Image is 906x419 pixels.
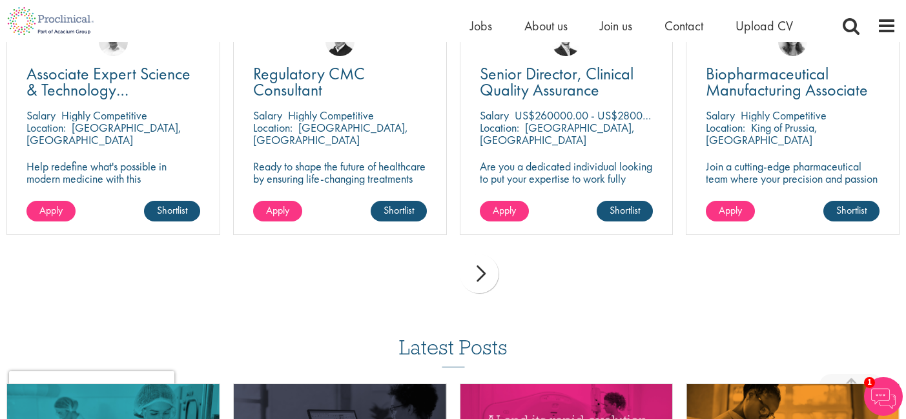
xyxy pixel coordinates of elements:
[706,108,735,123] span: Salary
[864,377,903,416] img: Chatbot
[26,63,190,117] span: Associate Expert Science & Technology ([MEDICAL_DATA])
[706,120,818,147] p: King of Prussia, [GEOGRAPHIC_DATA]
[600,17,632,34] a: Join us
[253,201,302,221] a: Apply
[706,201,755,221] a: Apply
[253,108,282,123] span: Salary
[253,120,293,135] span: Location:
[706,66,880,98] a: Biopharmaceutical Manufacturing Associate
[706,120,745,135] span: Location:
[480,120,519,135] span: Location:
[480,201,529,221] a: Apply
[706,63,868,101] span: Biopharmaceutical Manufacturing Associate
[253,63,365,101] span: Regulatory CMC Consultant
[26,160,200,209] p: Help redefine what's possible in modern medicine with this [MEDICAL_DATA] Associate Expert Scienc...
[864,377,875,388] span: 1
[26,201,76,221] a: Apply
[515,108,720,123] p: US$260000.00 - US$280000.00 per annum
[741,108,827,123] p: Highly Competitive
[288,108,374,123] p: Highly Competitive
[597,201,653,221] a: Shortlist
[39,203,63,217] span: Apply
[493,203,516,217] span: Apply
[371,201,427,221] a: Shortlist
[480,120,635,147] p: [GEOGRAPHIC_DATA], [GEOGRAPHIC_DATA]
[144,201,200,221] a: Shortlist
[664,17,703,34] a: Contact
[26,120,66,135] span: Location:
[266,203,289,217] span: Apply
[480,63,633,101] span: Senior Director, Clinical Quality Assurance
[61,108,147,123] p: Highly Competitive
[26,66,200,98] a: Associate Expert Science & Technology ([MEDICAL_DATA])
[706,160,880,209] p: Join a cutting-edge pharmaceutical team where your precision and passion for quality will help sh...
[524,17,568,34] a: About us
[719,203,742,217] span: Apply
[480,66,654,98] a: Senior Director, Clinical Quality Assurance
[253,66,427,98] a: Regulatory CMC Consultant
[470,17,492,34] a: Jobs
[736,17,793,34] a: Upload CV
[460,254,499,293] div: next
[253,160,427,234] p: Ready to shape the future of healthcare by ensuring life-changing treatments meet global regulato...
[823,201,880,221] a: Shortlist
[26,108,56,123] span: Salary
[399,336,508,367] h3: Latest Posts
[480,108,509,123] span: Salary
[480,160,654,221] p: Are you a dedicated individual looking to put your expertise to work fully flexibly in a remote p...
[9,371,174,410] iframe: reCAPTCHA
[253,120,408,147] p: [GEOGRAPHIC_DATA], [GEOGRAPHIC_DATA]
[26,120,181,147] p: [GEOGRAPHIC_DATA], [GEOGRAPHIC_DATA]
